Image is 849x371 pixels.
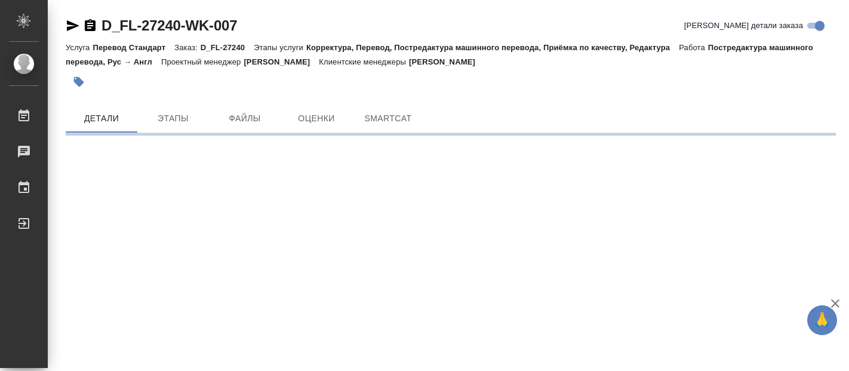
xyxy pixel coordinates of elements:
button: Добавить тэг [66,69,92,95]
p: [PERSON_NAME] [244,57,319,66]
span: 🙏 [812,308,832,333]
p: Заказ: [174,43,200,52]
p: Услуга [66,43,93,52]
p: D_FL-27240 [201,43,254,52]
button: Скопировать ссылку для ЯМессенджера [66,19,80,33]
p: Корректура, Перевод, Постредактура машинного перевода, Приёмка по качеству, Редактура [306,43,679,52]
p: Проектный менеджер [161,57,244,66]
span: SmartCat [359,111,417,126]
button: Скопировать ссылку [83,19,97,33]
button: 🙏 [807,305,837,335]
p: Этапы услуги [254,43,306,52]
span: [PERSON_NAME] детали заказа [684,20,803,32]
p: Клиентские менеджеры [319,57,409,66]
span: Этапы [144,111,202,126]
span: Файлы [216,111,273,126]
p: Перевод Стандарт [93,43,174,52]
p: Работа [679,43,708,52]
span: Детали [73,111,130,126]
a: D_FL-27240-WK-007 [101,17,237,33]
span: Оценки [288,111,345,126]
p: [PERSON_NAME] [409,57,484,66]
